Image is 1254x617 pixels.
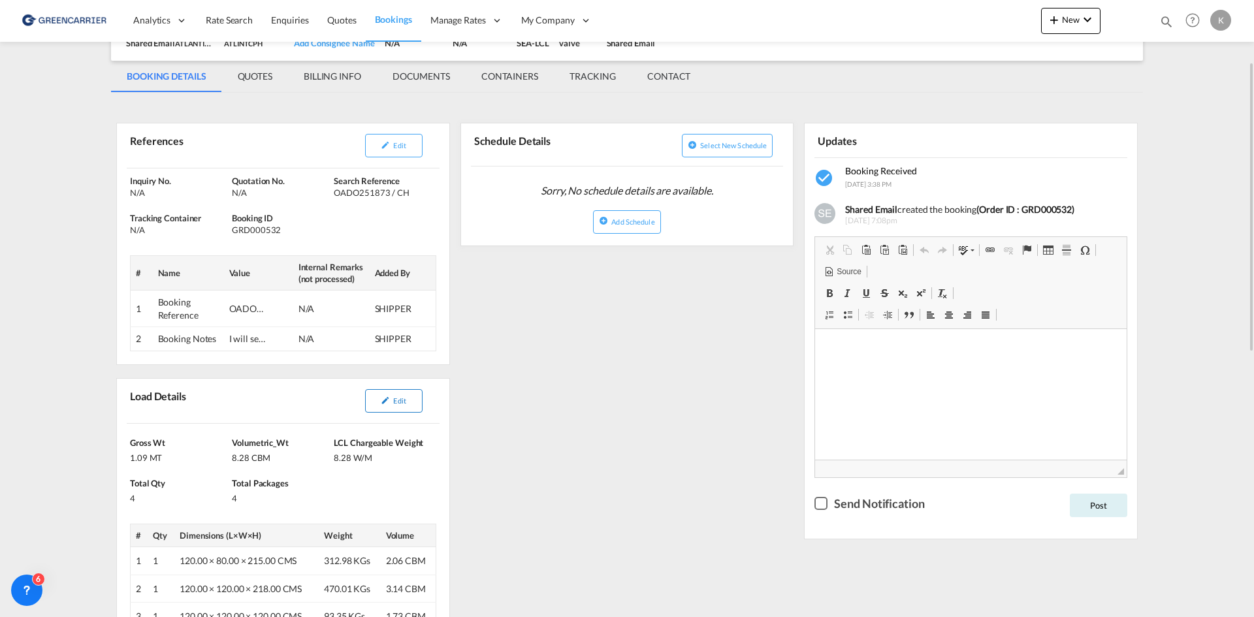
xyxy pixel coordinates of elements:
[133,14,170,27] span: Analytics
[232,478,289,488] span: Total Packages
[912,285,930,302] a: Superscript
[845,180,892,188] span: [DATE] 3:38 PM
[148,524,174,546] th: Qty
[1182,9,1210,33] div: Help
[174,524,319,546] th: Dimensions (L×W×H)
[298,302,338,315] div: N/A
[327,14,356,25] span: Quotes
[288,61,377,92] md-tab-item: BILLING INFO
[131,255,153,290] th: #
[611,217,654,226] span: Add Schedule
[232,489,330,504] div: 4
[875,285,893,302] a: Strikethrough
[298,332,338,345] div: N/A
[375,14,412,25] span: Bookings
[324,583,370,594] span: 470.01 KGs
[521,14,575,27] span: My Company
[815,329,1127,460] iframe: Editor, editor16
[180,583,302,594] span: 120.00 × 120.00 × 218.00 CMS
[878,306,897,323] a: Increase Indent
[955,242,978,259] a: Spell Check As You Type
[130,449,229,464] div: 1.09 MT
[845,165,917,176] span: Booking Received
[232,213,273,223] span: Booking ID
[131,524,148,546] th: #
[835,266,861,277] span: Source
[131,575,148,603] td: 2
[370,255,436,290] th: Added By
[319,524,381,546] th: Weight
[466,61,554,92] md-tab-item: CONTAINERS
[334,437,423,448] span: LCL Chargeable Weight
[334,449,432,464] div: 8.28 W/M
[607,37,656,49] div: Shared Email
[232,187,330,198] div: N/A
[130,437,165,448] span: Gross Wt
[999,242,1018,259] a: Unlink
[127,384,191,418] div: Load Details
[393,396,406,405] span: Edit
[700,141,767,150] span: Select new schedule
[126,37,214,49] div: Shared Email
[981,242,999,259] a: Link (Ctrl+K)
[365,389,423,413] button: icon-pencilEdit
[130,489,229,504] div: 4
[933,285,952,302] a: Remove Format
[471,129,624,161] div: Schedule Details
[632,61,706,92] md-tab-item: CONTACT
[1018,242,1036,259] a: Anchor
[393,141,406,150] span: Edit
[1046,12,1062,27] md-icon: icon-plus 400-fg
[130,176,171,186] span: Inquiry No.
[559,37,596,49] div: valve
[386,583,426,594] span: 3.14 CBM
[958,306,976,323] a: Align Right
[271,14,309,25] span: Enquiries
[536,178,718,203] span: Sorry, No schedule details are available.
[148,547,174,575] td: 1
[381,396,390,405] md-icon: icon-pencil
[20,6,108,35] img: b0b18ec08afe11efb1d4932555f5f09d.png
[845,203,1117,216] div: created the booking
[111,61,222,92] md-tab-item: BOOKING DETAILS
[1117,468,1124,475] span: Resize
[688,140,697,150] md-icon: icon-plus-circle
[1159,14,1174,29] md-icon: icon-magnify
[922,306,940,323] a: Align Left
[860,306,878,323] a: Decrease Indent
[599,216,608,225] md-icon: icon-plus-circle
[232,437,289,448] span: Volumetric_Wt
[232,449,330,464] div: 8.28 CBM
[915,242,933,259] a: Undo (Ctrl+Z)
[294,37,374,49] div: Add Consignee Name
[814,129,968,151] div: Updates
[229,332,268,345] div: I will send you pick up address and PIN code by email.
[127,129,280,163] div: References
[893,285,912,302] a: Subscript
[222,61,288,92] md-tab-item: QUOTES
[365,134,423,157] button: icon-pencilEdit
[224,39,263,48] span: ATLINTCPH
[430,14,486,27] span: Manage Rates
[229,302,268,315] div: OADO251873 / CH
[131,291,153,327] td: 1
[820,285,839,302] a: Bold (Ctrl+B)
[130,187,229,198] div: N/A
[153,255,224,290] th: Name
[820,242,839,259] a: Cut (Ctrl+X)
[845,215,1117,227] span: [DATE] 7:08pm
[820,263,865,280] a: Source
[1076,242,1094,259] a: Insert Special Character
[593,210,660,234] button: icon-plus-circleAdd Schedule
[814,494,924,512] md-checkbox: Checkbox No Ink
[820,306,839,323] a: Insert/Remove Numbered List
[1041,8,1101,34] button: icon-plus 400-fgNewicon-chevron-down
[385,37,442,49] div: N/A
[814,203,835,224] img: awAAAAZJREFUAwCT8mq1i85GtAAAAABJRU5ErkJggg==
[232,176,285,186] span: Quotation No.
[834,496,924,512] div: Send Notification
[940,306,958,323] a: Center
[381,140,390,150] md-icon: icon-pencil
[153,291,224,327] td: Booking Reference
